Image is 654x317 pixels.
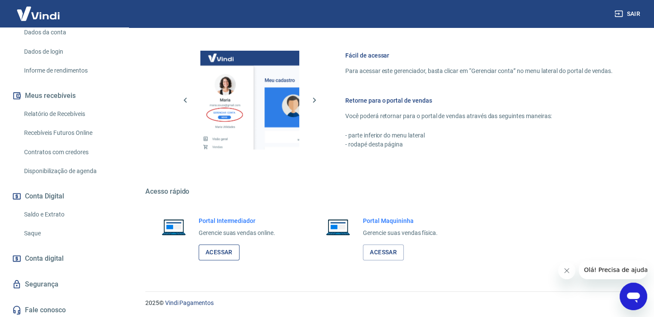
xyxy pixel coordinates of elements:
[200,51,299,149] img: Imagem da dashboard mostrando o botão de gerenciar conta na sidebar no lado esquerdo
[363,244,404,260] a: Acessar
[363,216,438,225] h6: Portal Maquininha
[21,162,118,180] a: Disponibilização de agenda
[345,131,613,140] p: - parte inferior do menu lateral
[345,96,613,105] h6: Retorne para o portal de vendas
[199,216,275,225] h6: Portal Intermediador
[10,187,118,206] button: Conta Digital
[199,244,239,260] a: Acessar
[613,6,644,22] button: Sair
[21,24,118,41] a: Dados da conta
[363,229,438,238] p: Gerencie suas vendas física.
[10,86,118,105] button: Meus recebíveis
[345,112,613,121] p: Você poderá retornar para o portal de vendas através das seguintes maneiras:
[156,216,192,237] img: Imagem de um notebook aberto
[558,262,575,279] iframe: Fechar mensagem
[199,229,275,238] p: Gerencie suas vendas online.
[21,62,118,79] a: Informe de rendimentos
[25,253,64,265] span: Conta digital
[21,206,118,223] a: Saldo e Extrato
[579,260,647,279] iframe: Mensagem da empresa
[145,299,633,308] p: 2025 ©
[21,225,118,242] a: Saque
[345,140,613,149] p: - rodapé desta página
[145,187,633,196] h5: Acesso rápido
[620,283,647,310] iframe: Botão para abrir a janela de mensagens
[5,6,72,13] span: Olá! Precisa de ajuda?
[345,67,613,76] p: Para acessar este gerenciador, basta clicar em “Gerenciar conta” no menu lateral do portal de ven...
[21,105,118,123] a: Relatório de Recebíveis
[21,43,118,61] a: Dados de login
[165,299,214,306] a: Vindi Pagamentos
[320,216,356,237] img: Imagem de um notebook aberto
[10,249,118,268] a: Conta digital
[21,143,118,161] a: Contratos com credores
[10,0,66,27] img: Vindi
[345,51,613,60] h6: Fácil de acessar
[21,124,118,142] a: Recebíveis Futuros Online
[10,275,118,294] a: Segurança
